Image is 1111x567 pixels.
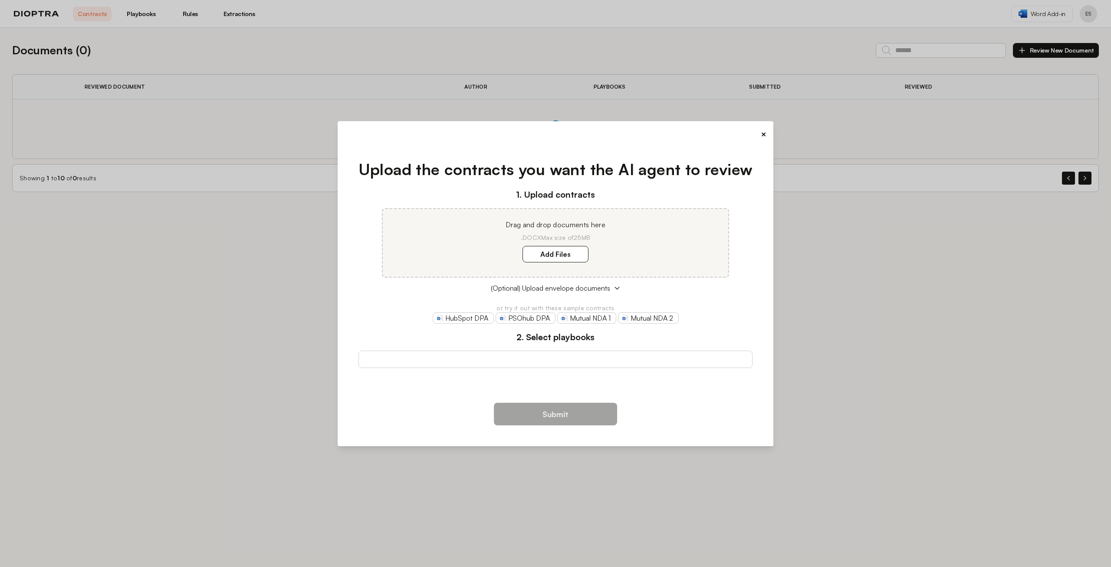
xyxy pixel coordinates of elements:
button: Submit [494,403,617,425]
a: HubSpot DPA [433,312,494,324]
a: PSOhub DPA [496,312,555,324]
h3: 1. Upload contracts [358,188,753,201]
a: Mutual NDA 1 [557,312,616,324]
p: or try it out with these sample contracts [358,304,753,312]
button: × [761,128,766,140]
h1: Upload the contracts you want the AI agent to review [358,158,753,181]
label: Add Files [523,246,588,262]
p: Drag and drop documents here [393,219,718,230]
span: (Optional) Upload envelope documents [491,283,610,293]
p: .DOCX Max size of 25MB [393,233,718,242]
button: (Optional) Upload envelope documents [358,283,753,293]
h3: 2. Select playbooks [358,331,753,344]
a: Mutual NDA 2 [618,312,679,324]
